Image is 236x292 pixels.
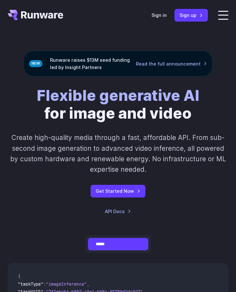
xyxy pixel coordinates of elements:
div: Runware raises $13M seed funding led by Insight Partners [24,51,212,76]
span: : [43,281,46,287]
a: Read the full announcement [136,60,207,67]
span: { [18,274,20,279]
a: Get Started Now [91,185,145,197]
span: "imageInference" [46,281,87,287]
p: Create high-quality media through a fast, affordable API. From sub-second image generation to adv... [8,132,228,175]
a: API Docs [105,208,131,215]
h1: for image and video [37,87,199,122]
strong: Flexible generative AI [37,87,199,104]
a: Sign up [174,9,208,21]
a: Sign in [151,11,167,19]
span: , [87,281,89,287]
span: "taskType" [18,281,43,287]
a: Go to / [8,10,63,20]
